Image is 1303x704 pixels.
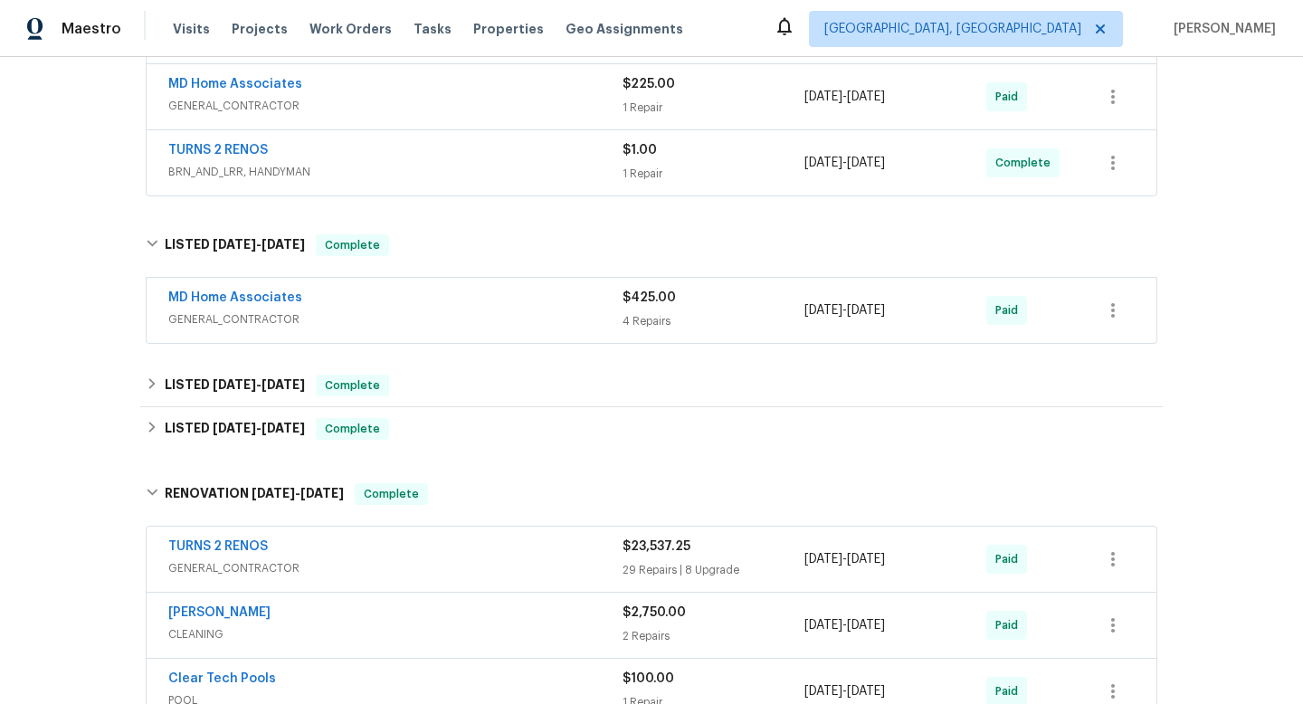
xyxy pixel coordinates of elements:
[165,234,305,256] h6: LISTED
[847,304,885,317] span: [DATE]
[623,144,657,157] span: $1.00
[804,550,885,568] span: -
[252,487,344,499] span: -
[847,157,885,169] span: [DATE]
[1166,20,1276,38] span: [PERSON_NAME]
[168,163,623,181] span: BRN_AND_LRR, HANDYMAN
[165,483,344,505] h6: RENOVATION
[623,540,690,553] span: $23,537.25
[995,682,1025,700] span: Paid
[623,627,804,645] div: 2 Repairs
[804,685,842,698] span: [DATE]
[804,304,842,317] span: [DATE]
[623,78,675,90] span: $225.00
[318,376,387,395] span: Complete
[804,157,842,169] span: [DATE]
[213,238,305,251] span: -
[318,236,387,254] span: Complete
[623,561,804,579] div: 29 Repairs | 8 Upgrade
[262,422,305,434] span: [DATE]
[213,422,305,434] span: -
[300,487,344,499] span: [DATE]
[213,422,256,434] span: [DATE]
[995,154,1058,172] span: Complete
[168,78,302,90] a: MD Home Associates
[414,23,452,35] span: Tasks
[140,216,1163,274] div: LISTED [DATE]-[DATE]Complete
[165,375,305,396] h6: LISTED
[804,88,885,106] span: -
[168,559,623,577] span: GENERAL_CONTRACTOR
[847,90,885,103] span: [DATE]
[623,606,686,619] span: $2,750.00
[623,672,674,685] span: $100.00
[623,165,804,183] div: 1 Repair
[824,20,1081,38] span: [GEOGRAPHIC_DATA], [GEOGRAPHIC_DATA]
[847,685,885,698] span: [DATE]
[168,606,271,619] a: [PERSON_NAME]
[566,20,683,38] span: Geo Assignments
[173,20,210,38] span: Visits
[623,99,804,117] div: 1 Repair
[168,672,276,685] a: Clear Tech Pools
[847,619,885,632] span: [DATE]
[252,487,295,499] span: [DATE]
[232,20,288,38] span: Projects
[168,310,623,328] span: GENERAL_CONTRACTOR
[995,301,1025,319] span: Paid
[62,20,121,38] span: Maestro
[804,553,842,566] span: [DATE]
[213,378,256,391] span: [DATE]
[140,407,1163,451] div: LISTED [DATE]-[DATE]Complete
[262,378,305,391] span: [DATE]
[168,291,302,304] a: MD Home Associates
[309,20,392,38] span: Work Orders
[262,238,305,251] span: [DATE]
[995,550,1025,568] span: Paid
[623,312,804,330] div: 4 Repairs
[168,144,268,157] a: TURNS 2 RENOS
[804,154,885,172] span: -
[357,485,426,503] span: Complete
[140,364,1163,407] div: LISTED [DATE]-[DATE]Complete
[804,619,842,632] span: [DATE]
[995,616,1025,634] span: Paid
[213,378,305,391] span: -
[473,20,544,38] span: Properties
[168,540,268,553] a: TURNS 2 RENOS
[213,238,256,251] span: [DATE]
[623,291,676,304] span: $425.00
[168,97,623,115] span: GENERAL_CONTRACTOR
[165,418,305,440] h6: LISTED
[847,553,885,566] span: [DATE]
[804,616,885,634] span: -
[168,625,623,643] span: CLEANING
[318,420,387,438] span: Complete
[140,465,1163,523] div: RENOVATION [DATE]-[DATE]Complete
[804,682,885,700] span: -
[804,301,885,319] span: -
[995,88,1025,106] span: Paid
[804,90,842,103] span: [DATE]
